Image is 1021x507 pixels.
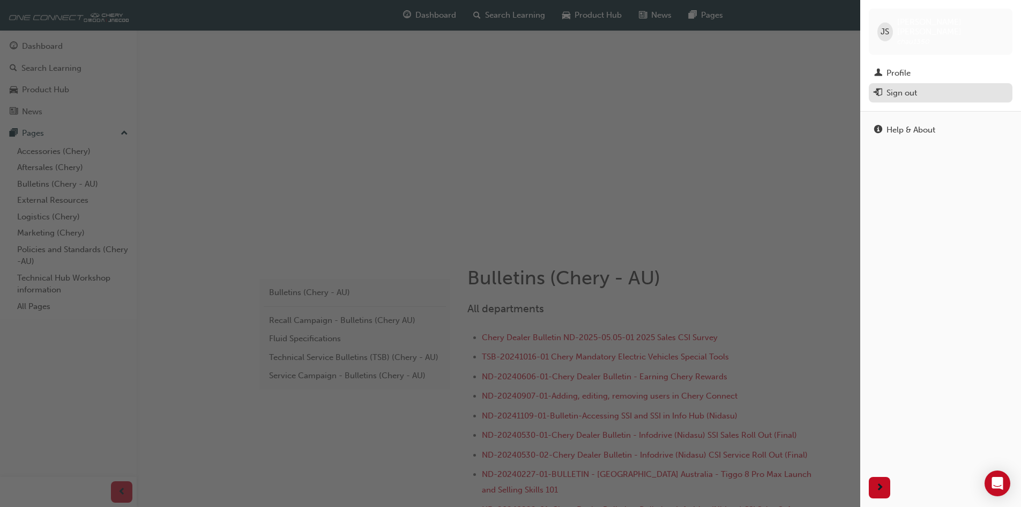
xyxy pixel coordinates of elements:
[881,26,889,38] span: JS
[897,17,1004,36] span: [PERSON_NAME] [PERSON_NAME]
[886,67,911,79] div: Profile
[874,89,882,98] span: exit-icon
[876,481,884,495] span: next-icon
[886,87,917,99] div: Sign out
[897,37,930,46] span: chau1350
[985,471,1010,496] div: Open Intercom Messenger
[869,120,1012,140] a: Help & About
[869,63,1012,83] a: Profile
[874,126,882,135] span: info-icon
[869,83,1012,103] button: Sign out
[874,69,882,78] span: man-icon
[886,124,935,136] div: Help & About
